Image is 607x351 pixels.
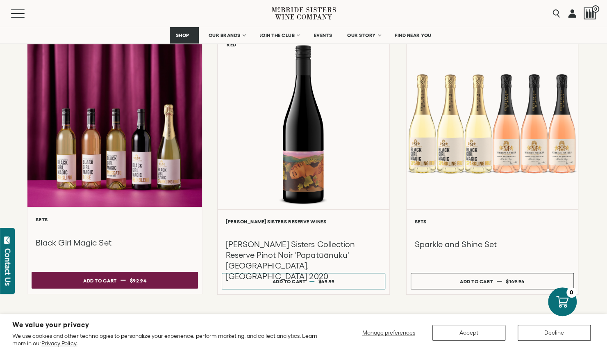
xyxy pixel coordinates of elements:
[362,329,415,336] span: Manage preferences
[342,27,386,44] a: OUR STORY
[175,32,189,38] span: SHOP
[12,332,328,347] p: We use cookies and other technologies to personalize your experience, perform marketing, and coll...
[592,5,599,13] span: 0
[566,287,577,298] div: 0
[309,27,338,44] a: EVENTS
[27,27,203,294] a: Sets Black Girl Magic Set Add to cart $92.94
[4,248,12,286] div: Contact Us
[357,325,420,341] button: Manage preferences
[518,325,591,341] button: Decline
[318,279,334,284] span: $69.99
[254,27,305,44] a: JOIN THE CLUB
[217,33,389,295] a: Red McBride Sisters Collection Reserve Pinot Noir 'Papatūānuku' Central Otago, New Zealand [PERSO...
[273,275,306,287] div: Add to cart
[227,42,236,47] h6: Red
[32,272,198,289] button: Add to cart $92.94
[259,32,295,38] span: JOIN THE CLUB
[36,237,194,248] h3: Black Girl Magic Set
[506,279,525,284] span: $149.94
[208,32,240,38] span: OUR BRANDS
[389,27,437,44] a: FIND NEAR YOU
[41,340,77,346] a: Privacy Policy.
[406,33,578,295] a: Sparkling and Shine Sparkling Set Sets Sparkle and Shine Set Add to cart $149.94
[11,9,41,18] button: Mobile Menu Trigger
[395,32,432,38] span: FIND NEAR YOU
[222,273,385,289] button: Add to cart $69.99
[411,273,574,289] button: Add to cart $149.94
[415,219,570,224] h6: Sets
[203,27,250,44] a: OUR BRANDS
[170,27,199,44] a: SHOP
[415,239,570,250] h3: Sparkle and Shine Set
[226,239,381,282] h3: [PERSON_NAME] Sisters Collection Reserve Pinot Noir 'Papatūānuku' [GEOGRAPHIC_DATA], [GEOGRAPHIC_...
[83,274,117,287] div: Add to cart
[460,275,493,287] div: Add to cart
[432,325,505,341] button: Accept
[130,278,147,283] span: $92.94
[226,219,381,224] h6: [PERSON_NAME] Sisters Reserve Wines
[12,321,328,328] h2: We value your privacy
[36,217,194,222] h6: Sets
[347,32,376,38] span: OUR STORY
[314,32,332,38] span: EVENTS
